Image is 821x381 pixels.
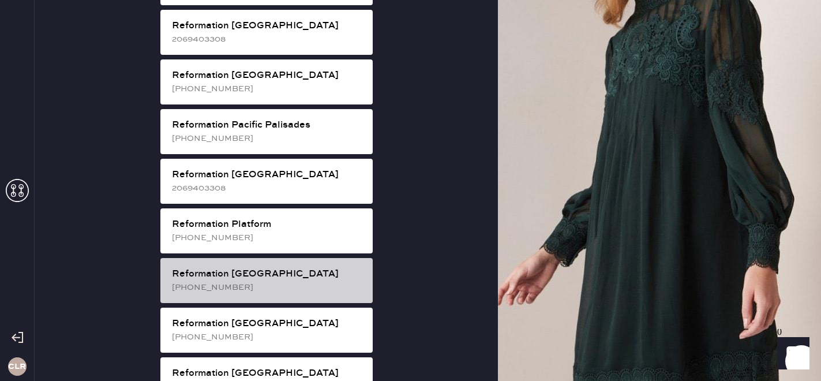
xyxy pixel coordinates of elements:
[172,83,363,95] div: [PHONE_NUMBER]
[172,33,363,46] div: 2069403308
[8,363,26,371] h3: CLR
[172,118,363,132] div: Reformation Pacific Palisades
[172,231,363,244] div: [PHONE_NUMBER]
[172,132,363,145] div: [PHONE_NUMBER]
[766,329,816,379] iframe: Front Chat
[172,69,363,83] div: Reformation [GEOGRAPHIC_DATA]
[172,317,363,331] div: Reformation [GEOGRAPHIC_DATA]
[172,182,363,195] div: 2069403308
[172,19,363,33] div: Reformation [GEOGRAPHIC_DATA]
[172,281,363,294] div: [PHONE_NUMBER]
[172,168,363,182] div: Reformation [GEOGRAPHIC_DATA]
[172,367,363,380] div: Reformation [GEOGRAPHIC_DATA]
[172,267,363,281] div: Reformation [GEOGRAPHIC_DATA]
[172,331,363,343] div: [PHONE_NUMBER]
[172,218,363,231] div: Reformation Platform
